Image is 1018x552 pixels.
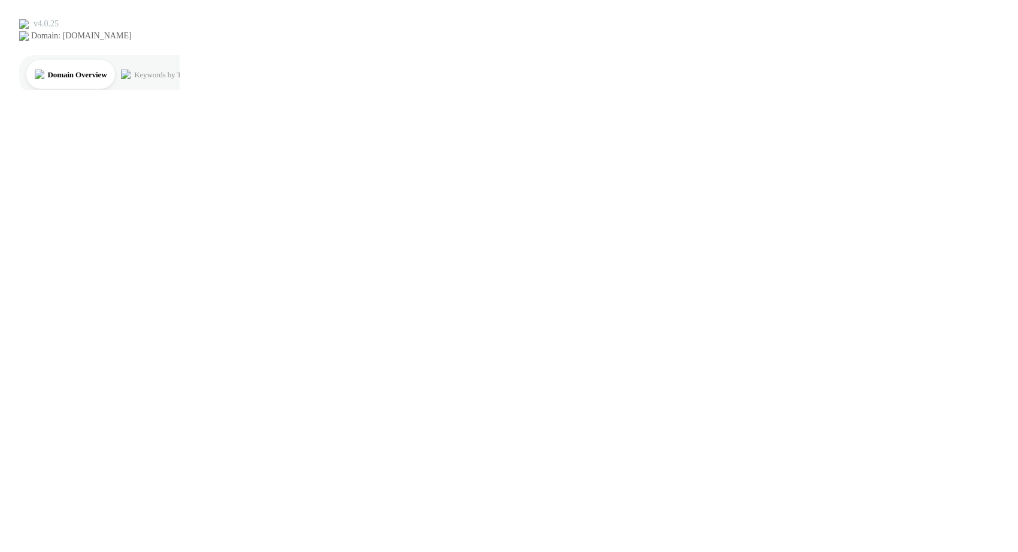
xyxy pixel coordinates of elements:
[19,19,29,29] img: logo_orange.svg
[134,71,198,79] div: Keywords by Traffic
[35,70,44,79] img: tab_domain_overview_orange.svg
[34,19,59,29] div: v 4.0.25
[31,31,132,41] div: Domain: [DOMAIN_NAME]
[121,70,131,79] img: tab_keywords_by_traffic_grey.svg
[19,31,29,41] img: website_grey.svg
[48,71,107,79] div: Domain Overview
